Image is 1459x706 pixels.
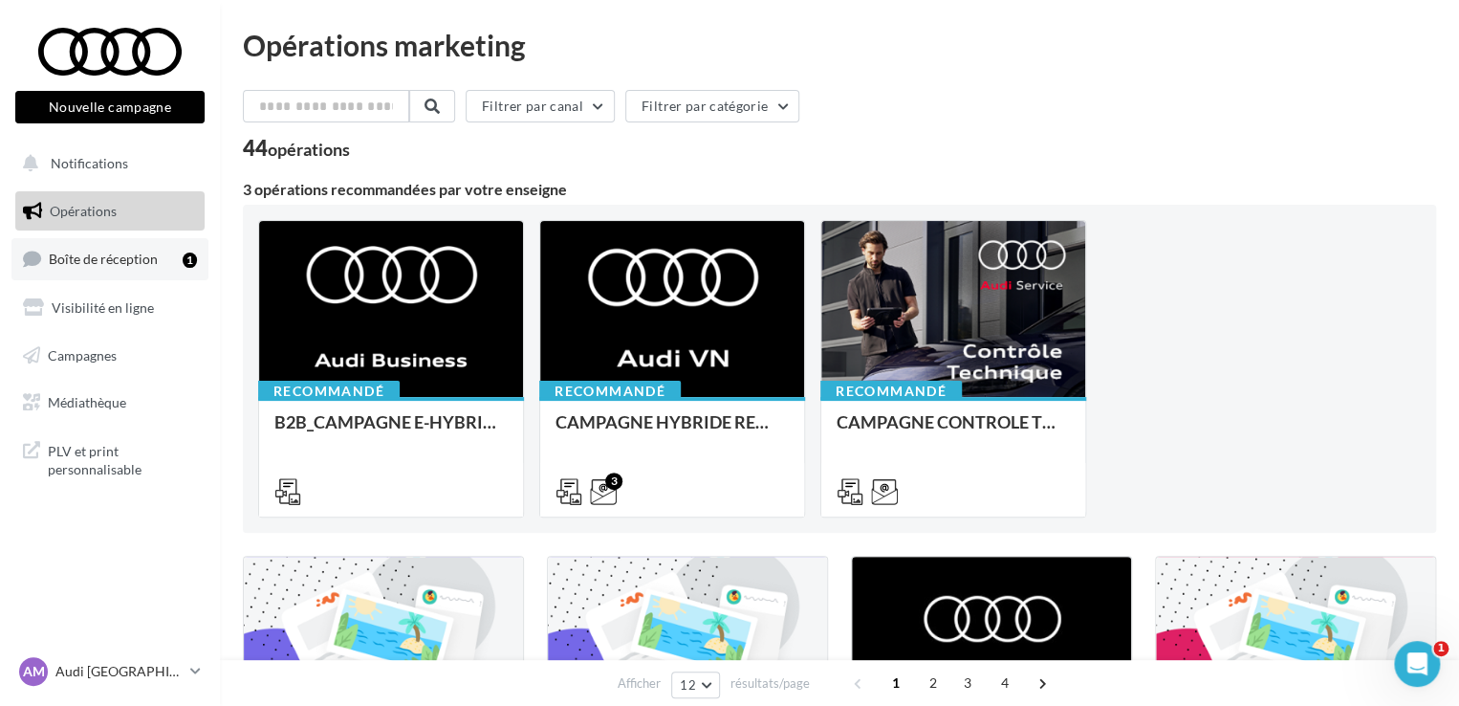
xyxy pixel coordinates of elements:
[11,238,208,279] a: Boîte de réception1
[15,91,205,123] button: Nouvelle campagne
[11,336,208,376] a: Campagnes
[918,668,948,698] span: 2
[52,299,154,316] span: Visibilité en ligne
[881,668,911,698] span: 1
[11,143,201,184] button: Notifications
[820,381,962,402] div: Recommandé
[539,381,681,402] div: Recommandé
[618,674,661,693] span: Afficher
[243,138,350,159] div: 44
[990,668,1020,698] span: 4
[258,381,400,402] div: Recommandé
[1433,641,1448,656] span: 1
[243,182,1436,197] div: 3 opérations recommandées par votre enseigne
[15,653,205,690] a: AM Audi [GEOGRAPHIC_DATA]
[952,668,983,698] span: 3
[48,394,126,410] span: Médiathèque
[1394,641,1440,687] iframe: Intercom live chat
[605,473,622,490] div: 3
[625,90,799,122] button: Filtrer par catégorie
[466,90,615,122] button: Filtrer par canal
[49,251,158,267] span: Boîte de réception
[48,438,197,479] span: PLV et print personnalisable
[555,412,789,451] div: CAMPAGNE HYBRIDE RECHARGEABLE
[23,662,45,681] span: AM
[55,662,183,681] p: Audi [GEOGRAPHIC_DATA]
[268,141,350,158] div: opérations
[671,672,720,698] button: 12
[837,412,1070,451] div: CAMPAGNE CONTROLE TECHNIQUE 25€ OCTOBRE
[48,346,117,363] span: Campagnes
[11,288,208,328] a: Visibilité en ligne
[11,191,208,232] a: Opérations
[51,155,128,171] span: Notifications
[11,383,208,423] a: Médiathèque
[730,674,810,693] span: résultats/page
[183,253,197,268] div: 1
[680,677,696,693] span: 12
[50,203,117,219] span: Opérations
[11,430,208,487] a: PLV et print personnalisable
[243,31,1436,59] div: Opérations marketing
[274,412,508,451] div: B2B_CAMPAGNE E-HYBRID OCTOBRE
